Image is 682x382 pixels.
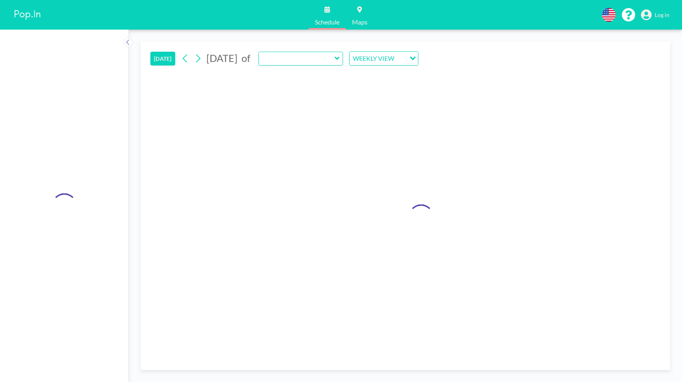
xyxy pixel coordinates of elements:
[242,52,250,64] span: of
[397,53,405,64] input: Search for option
[150,52,175,66] button: [DATE]
[13,7,43,23] img: organization-logo
[641,9,669,21] a: Log in
[351,53,396,64] span: WEEKLY VIEW
[206,52,238,64] span: [DATE]
[352,19,367,25] span: Maps
[655,11,669,19] span: Log in
[350,52,418,65] div: Search for option
[315,19,339,25] span: Schedule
